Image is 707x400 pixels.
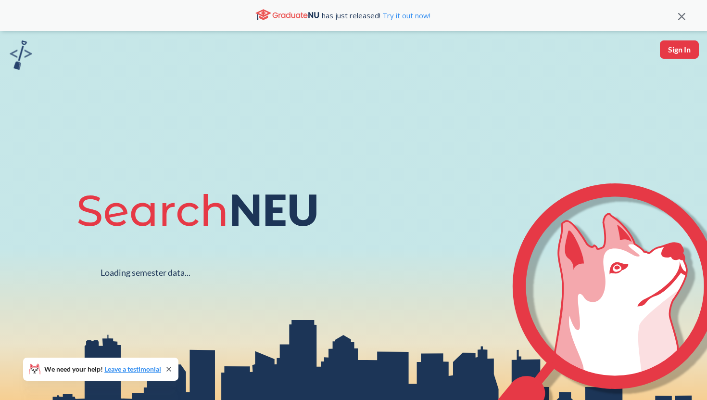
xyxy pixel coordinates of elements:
[380,11,430,20] a: Try it out now!
[44,366,161,373] span: We need your help!
[10,40,32,73] a: sandbox logo
[101,267,190,278] div: Loading semester data...
[322,10,430,21] span: has just released!
[660,40,699,59] button: Sign In
[10,40,32,70] img: sandbox logo
[104,365,161,373] a: Leave a testimonial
